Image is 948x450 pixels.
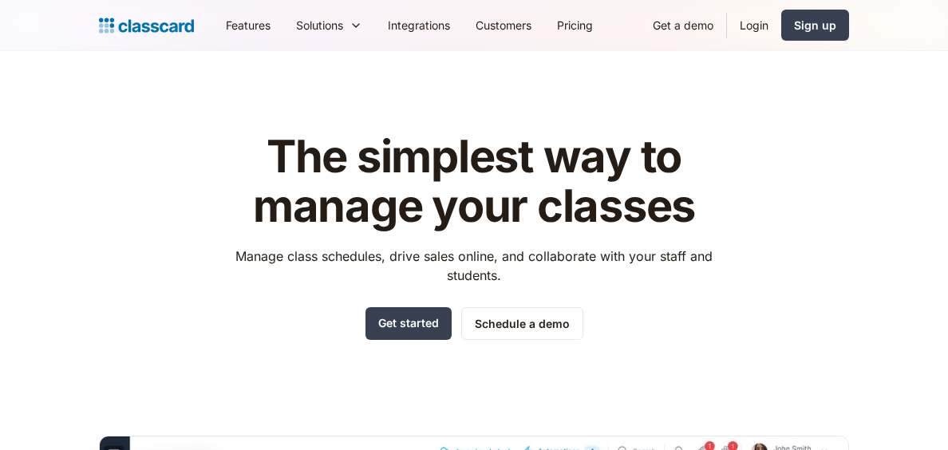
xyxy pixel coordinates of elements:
h1: The simplest way to manage your classes [221,132,728,231]
a: Get started [365,307,452,340]
div: Solutions [283,7,375,43]
p: Manage class schedules, drive sales online, and collaborate with your staff and students. [221,247,728,285]
a: Logo [99,14,194,37]
a: Get a demo [640,7,726,43]
a: Integrations [375,7,463,43]
div: Solutions [296,17,343,34]
a: Customers [463,7,544,43]
a: Login [727,7,781,43]
a: Features [213,7,283,43]
a: Pricing [544,7,606,43]
div: Sign up [794,17,836,34]
a: Sign up [781,10,849,41]
a: Schedule a demo [461,307,583,340]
